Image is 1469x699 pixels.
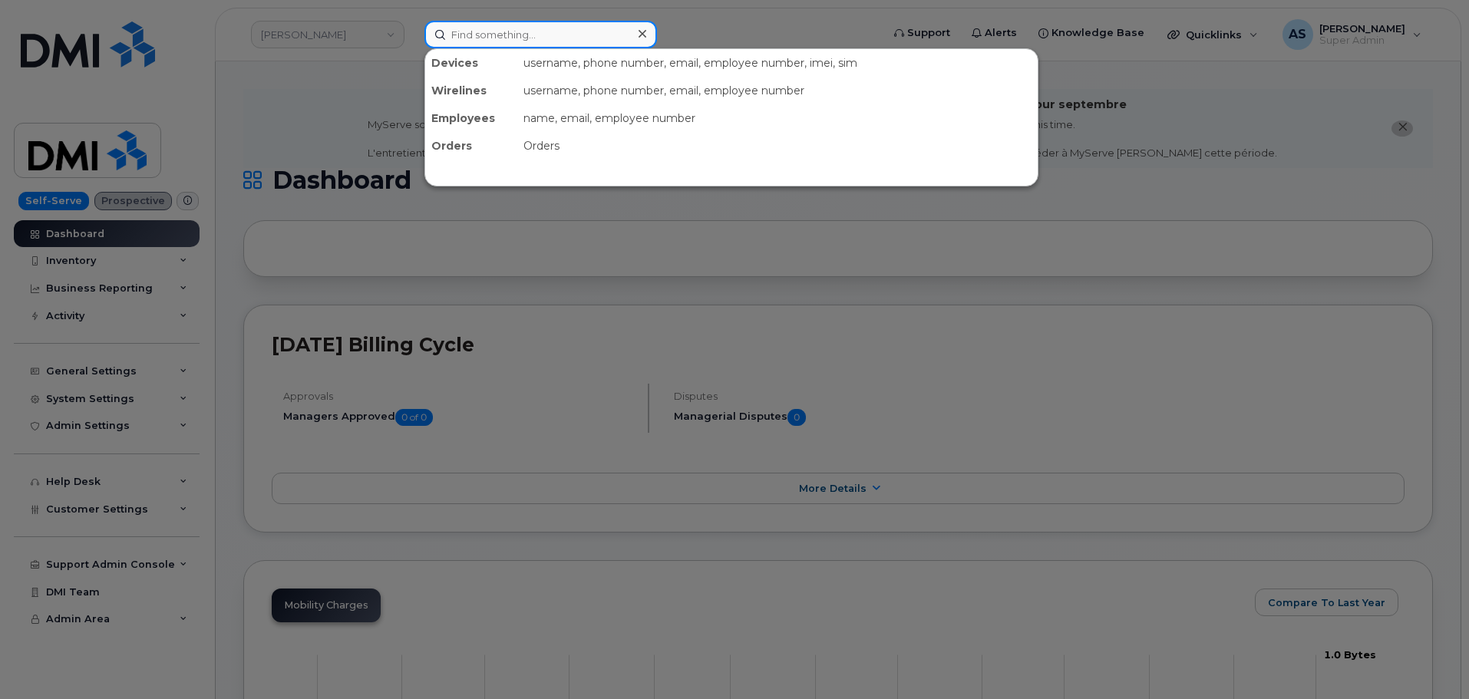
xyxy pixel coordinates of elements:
div: name, email, employee number [517,104,1038,132]
div: Employees [425,104,517,132]
div: Devices [425,49,517,77]
div: Orders [517,132,1038,160]
div: username, phone number, email, employee number, imei, sim [517,49,1038,77]
div: Wirelines [425,77,517,104]
div: username, phone number, email, employee number [517,77,1038,104]
div: Orders [425,132,517,160]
